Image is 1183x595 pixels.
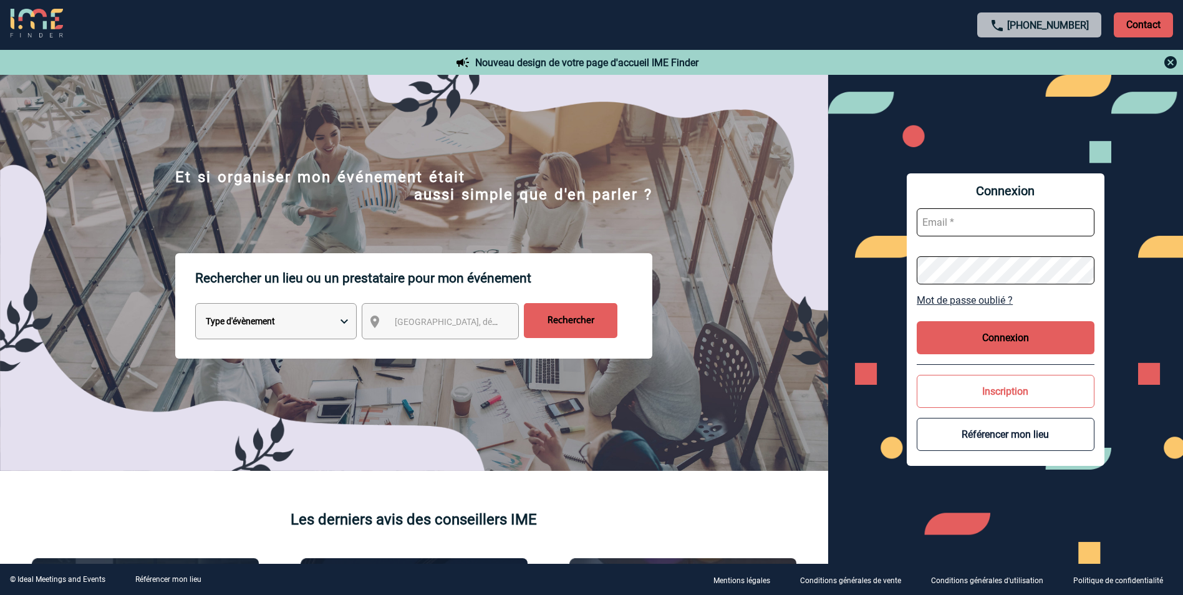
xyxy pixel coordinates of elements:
a: Politique de confidentialité [1063,574,1183,586]
input: Email * [917,208,1094,236]
img: call-24-px.png [990,18,1005,33]
p: Contact [1114,12,1173,37]
p: Conditions générales de vente [800,576,901,585]
a: Conditions générales d'utilisation [921,574,1063,586]
p: Politique de confidentialité [1073,576,1163,585]
a: Mentions légales [703,574,790,586]
a: Conditions générales de vente [790,574,921,586]
a: Référencer mon lieu [135,575,201,584]
a: [PHONE_NUMBER] [1007,19,1089,31]
input: Rechercher [524,303,617,338]
span: Connexion [917,183,1094,198]
button: Inscription [917,375,1094,408]
span: [GEOGRAPHIC_DATA], département, région... [395,317,568,327]
div: © Ideal Meetings and Events [10,575,105,584]
a: Mot de passe oublié ? [917,294,1094,306]
p: Rechercher un lieu ou un prestataire pour mon événement [195,253,652,303]
p: Mentions légales [713,576,770,585]
p: Conditions générales d'utilisation [931,576,1043,585]
button: Connexion [917,321,1094,354]
button: Référencer mon lieu [917,418,1094,451]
